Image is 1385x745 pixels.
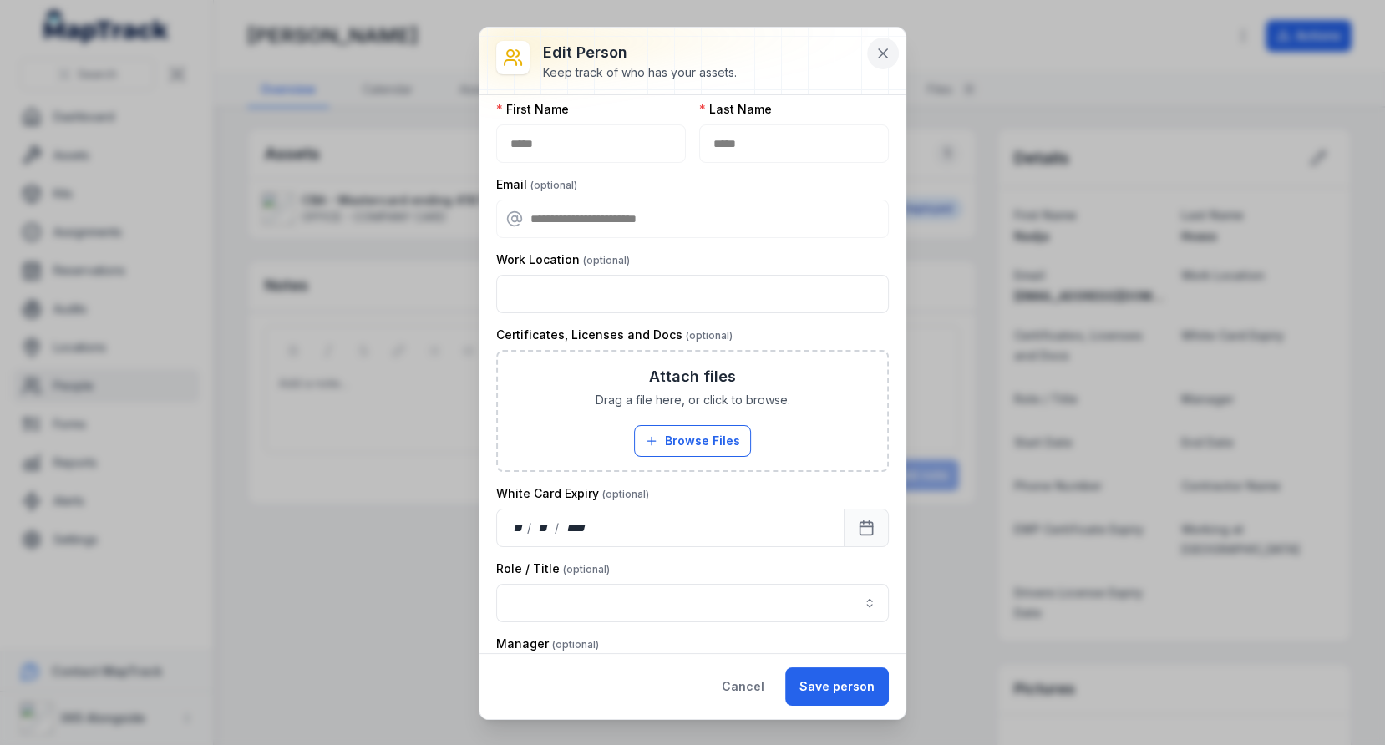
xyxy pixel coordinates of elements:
[785,667,889,706] button: Save person
[496,560,610,577] label: Role / Title
[496,251,630,268] label: Work Location
[596,392,790,408] span: Drag a file here, or click to browse.
[649,365,736,388] h3: Attach files
[496,101,569,118] label: First Name
[496,327,733,343] label: Certificates, Licenses and Docs
[527,519,533,536] div: /
[708,667,779,706] button: Cancel
[844,509,889,547] button: Calendar
[510,519,527,536] div: day,
[543,64,737,81] div: Keep track of who has your assets.
[496,636,599,652] label: Manager
[496,584,889,622] input: person-edit:cf[bb3fe1d0-9256-4e7c-aea2-7673b9633701]-label
[555,519,561,536] div: /
[496,485,649,502] label: White Card Expiry
[634,425,751,457] button: Browse Files
[533,519,556,536] div: month,
[543,41,737,64] h3: Edit person
[561,519,591,536] div: year,
[699,101,772,118] label: Last Name
[496,176,577,193] label: Email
